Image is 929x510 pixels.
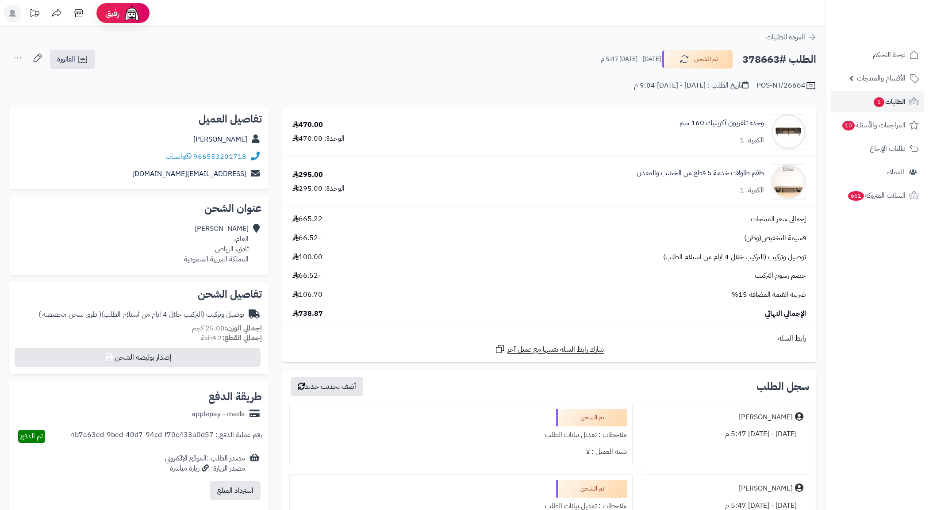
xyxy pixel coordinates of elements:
[132,169,246,179] a: [EMAIL_ADDRESS][DOMAIN_NAME]
[847,189,906,202] span: السلات المتروكة
[831,115,924,136] a: المراجعات والأسئلة10
[15,348,261,367] button: إصدار بوليصة الشحن
[766,32,805,42] span: العودة للطلبات
[225,323,262,334] strong: إجمالي الوزن:
[887,166,904,178] span: العملاء
[842,121,855,130] span: 10
[292,271,321,281] span: -66.52
[192,323,262,334] small: 25.00 كجم
[873,49,906,61] span: لوحة التحكم
[507,345,604,355] span: شارك رابط السلة نفسها مع عميل آخر
[292,134,345,144] div: الوحدة: 470.00
[70,430,262,443] div: رقم عملية الدفع : 4b7a63ed-9bed-40d7-94cd-f70c433a0d57
[742,50,816,69] h2: الطلب #378663
[841,119,906,131] span: المراجعات والأسئلة
[208,391,262,402] h2: طريقة الدفع
[848,191,864,201] span: 661
[291,377,363,396] button: أضف تحديث جديد
[50,50,95,69] a: الفاتورة
[292,184,345,194] div: الوحدة: 295.00
[831,161,924,183] a: العملاء
[295,426,626,444] div: ملاحظات : تعديل بيانات الطلب
[634,81,749,91] div: تاريخ الطلب : [DATE] - [DATE] 9:04 م
[292,214,322,224] span: 665.22
[193,134,247,145] a: [PERSON_NAME]
[165,453,245,474] div: مصدر الطلب :الموقع الإلكتروني
[756,81,816,91] div: POS-NT/26664
[740,185,764,196] div: الكمية: 1
[192,409,245,419] div: applepay - mada
[193,151,246,162] a: 966553201718
[601,55,661,64] small: [DATE] - [DATE] 5:47 م
[105,8,119,19] span: رفيق
[165,464,245,474] div: مصدر الزيارة: زيارة مباشرة
[766,32,816,42] a: العودة للطلبات
[123,4,141,22] img: ai-face.png
[756,381,809,392] h3: سجل الطلب
[679,118,764,128] a: وحدة تلفزيون أكريليك 160 سم
[771,114,806,150] img: 1735739023-1735024904419-1708765043-220601011202-90x90.jpg
[662,50,733,69] button: تم الشحن
[16,203,262,214] h2: عنوان الشحن
[556,409,627,426] div: تم الشحن
[869,7,921,25] img: logo-2.png
[874,97,884,107] span: 1
[292,290,322,300] span: 106.70
[23,4,46,24] a: تحديثات المنصة
[38,310,244,320] div: توصيل وتركيب (التركيب خلال 4 ايام من استلام الطلب)
[739,483,793,494] div: [PERSON_NAME]
[295,443,626,460] div: تنبيه العميل : لا
[831,185,924,206] a: السلات المتروكة661
[831,44,924,65] a: لوحة التحكم
[831,91,924,112] a: الطلبات1
[870,142,906,155] span: طلبات الإرجاع
[771,164,806,199] img: 1744704052-1-90x90.jpg
[765,309,806,319] span: الإجمالي النهائي
[495,344,604,355] a: شارك رابط السلة نفسها مع عميل آخر
[732,290,806,300] span: ضريبة القيمة المضافة 15%
[857,72,906,84] span: الأقسام والمنتجات
[755,271,806,281] span: خصم رسوم التركيب
[831,138,924,159] a: طلبات الإرجاع
[16,289,262,299] h2: تفاصيل الشحن
[286,334,813,344] div: رابط السلة
[649,426,803,443] div: [DATE] - [DATE] 5:47 م
[222,333,262,343] strong: إجمالي القطع:
[744,233,806,243] span: قسيمة التخفيض(وطن)
[292,170,323,180] div: 295.00
[184,224,249,264] div: [PERSON_NAME] العام، ثادق، الرياض المملكة العربية السعودية
[210,481,261,500] button: استرداد المبلغ
[739,412,793,422] div: [PERSON_NAME]
[201,333,262,343] small: 2 قطعة
[663,252,806,262] span: توصيل وتركيب (التركيب خلال 4 ايام من استلام الطلب)
[292,233,321,243] span: -66.52
[57,54,75,65] span: الفاتورة
[16,114,262,124] h2: تفاصيل العميل
[292,309,323,319] span: 738.87
[637,168,764,178] a: طقم طاولات خدمة 5 قطع من الخشب والمعدن
[873,96,906,108] span: الطلبات
[292,252,322,262] span: 100.00
[751,214,806,224] span: إجمالي سعر المنتجات
[20,431,43,441] span: تم الدفع
[38,309,101,320] span: ( طرق شحن مخصصة )
[165,151,192,162] a: واتساب
[556,480,627,498] div: تم الشحن
[292,120,323,130] div: 470.00
[740,135,764,146] div: الكمية: 1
